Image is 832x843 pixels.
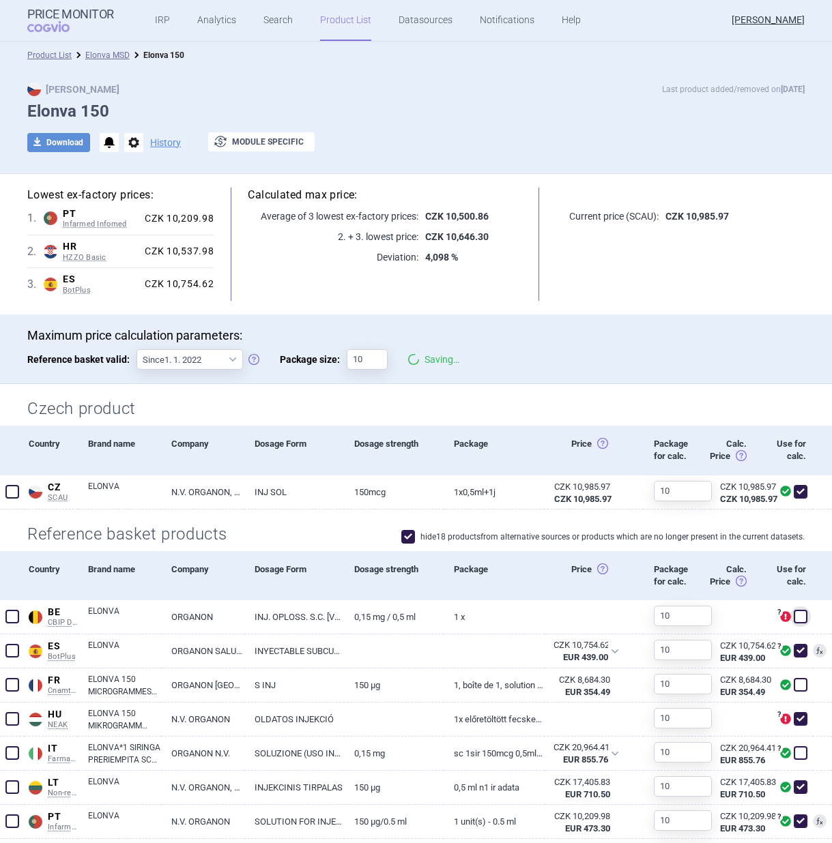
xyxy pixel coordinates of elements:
[644,426,698,475] div: Package for calc.
[720,674,760,686] div: CZK 8,684.30
[248,188,521,203] h5: Calculated max price:
[29,610,42,624] img: Belgium
[554,776,610,801] abbr: SP-CAU-010 Litva
[48,823,78,832] span: Infarmed Infomed
[25,740,78,764] a: ITITFarmadati
[88,741,161,766] a: ELONVA*1 SIRINGA PRERIEMPITA SC 150 MCG 0,5 ML + 1 AGO
[425,231,489,242] strong: CZK 10,646.30
[48,482,78,494] span: CZ
[563,754,608,765] strong: EUR 855.76
[244,426,344,475] div: Dosage Form
[63,220,139,229] span: Infarmed Infomed
[244,634,344,668] a: INYECTABLE SUBCUTÁNEO
[244,805,344,838] a: SOLUTION FOR INJECTION IN PRE-FILLED SYRINGE
[554,741,608,766] abbr: SP-CAU-010 Itálie nehrazené LP
[344,551,444,600] div: Dosage strength
[408,349,476,370] div: Saving…
[654,481,712,501] input: 10
[48,606,78,619] span: BE
[344,600,444,634] a: 0,15 mg / 0,5 ml
[764,426,813,475] div: Use for calc.
[654,810,712,831] input: 10
[248,250,418,264] p: Deviation:
[29,713,42,726] img: Hungary
[48,754,78,764] span: Farmadati
[27,84,119,95] strong: [PERSON_NAME]
[444,600,543,634] a: 1 x
[161,551,244,600] div: Company
[565,823,610,833] strong: EUR 473.30
[63,286,139,295] span: BotPlus
[401,530,805,544] label: hide 18 products from alternative sources or products which are no longer present in the current ...
[63,208,139,220] span: PT
[662,83,805,96] p: Last product added/removed on
[554,674,610,698] abbr: SP-CAU-010 Francie
[444,737,543,770] a: SC 1SIR 150MCG 0,5ML+AG
[150,138,181,147] button: History
[554,776,610,788] div: CZK 17,405.83
[25,551,78,600] div: Country
[554,741,608,754] div: CZK 20,964.41
[344,426,444,475] div: Dosage strength
[565,789,610,799] strong: EUR 710.50
[29,679,42,692] img: France
[720,742,760,754] div: CZK 20,964.41
[44,245,57,258] img: Croatia
[554,481,610,505] abbr: Česko ex-factory
[48,618,78,627] span: CBIP DCI
[48,720,78,730] span: NEAK
[161,426,244,475] div: Company
[554,810,610,835] abbr: SP-CAU-010 Portugalsko
[161,475,244,509] a: N.V. ORGANON, OSS
[25,774,78,798] a: LTLTNon-reimb. list
[710,634,777,670] a: CZK 10,754.62EUR 439.00
[48,675,78,687] span: FR
[161,771,244,804] a: N.V. ORGANON, NYDERLANDAI
[720,755,765,765] strong: EUR 855.76
[48,777,78,789] span: LT
[554,639,608,664] abbr: SP-CAU-010 Španělsko
[425,252,458,263] strong: 4,098 %
[48,743,78,755] span: IT
[698,426,764,475] div: Calc. Price
[781,85,805,94] strong: [DATE]
[27,188,214,203] h5: Lowest ex-factory prices:
[248,209,418,223] p: Average of 3 lowest ex-factory prices:
[27,328,805,343] p: Maximum price calculation parameters:
[775,608,783,617] span: ?
[208,132,315,151] button: Module specific
[27,210,44,226] span: 1 .
[710,805,777,840] a: CZK 10,209.98EUR 473.30
[25,479,78,503] a: CZCZSCAU
[63,253,139,263] span: HZZO Basic
[88,605,161,630] a: ELONVA
[764,551,813,600] div: Use for calc.
[554,481,610,493] div: CZK 10,985.97
[44,211,57,225] img: Portugal
[554,639,608,651] div: CZK 10,754.62
[63,273,139,286] span: ES
[27,21,89,32] span: COGVIO
[710,737,777,772] a: CZK 20,964.41EUR 855.76
[88,810,161,834] a: ELONVA
[720,687,765,697] strong: EUR 354.49
[48,493,78,503] span: SCAU
[161,737,244,770] a: ORGANON N.V.
[27,8,114,21] strong: Price Monitor
[444,771,543,804] a: 0,5 ml N1 ir adata
[654,708,712,728] input: 10
[130,48,184,62] li: Elonva 150
[244,475,344,509] a: INJ SOL
[27,523,238,546] h2: Reference basket products
[444,551,543,600] div: Package
[563,652,608,662] strong: EUR 439.00
[720,494,777,504] strong: CZK 10,985.97
[344,805,444,838] a: 150 µg/0.5 ml
[139,278,214,291] div: CZK 10,754.62
[710,668,777,704] a: CZK 8,684.30EUR 354.49
[29,645,42,658] img: Spain
[88,673,161,698] a: ELONVA 150 MICROGRAMMES (CORIFOLLITROPINE ALFA)
[25,672,78,696] a: FRFRCnamts CIP
[25,604,78,627] a: BEBECBIP DCI
[27,8,114,33] a: Price MonitorCOGVIO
